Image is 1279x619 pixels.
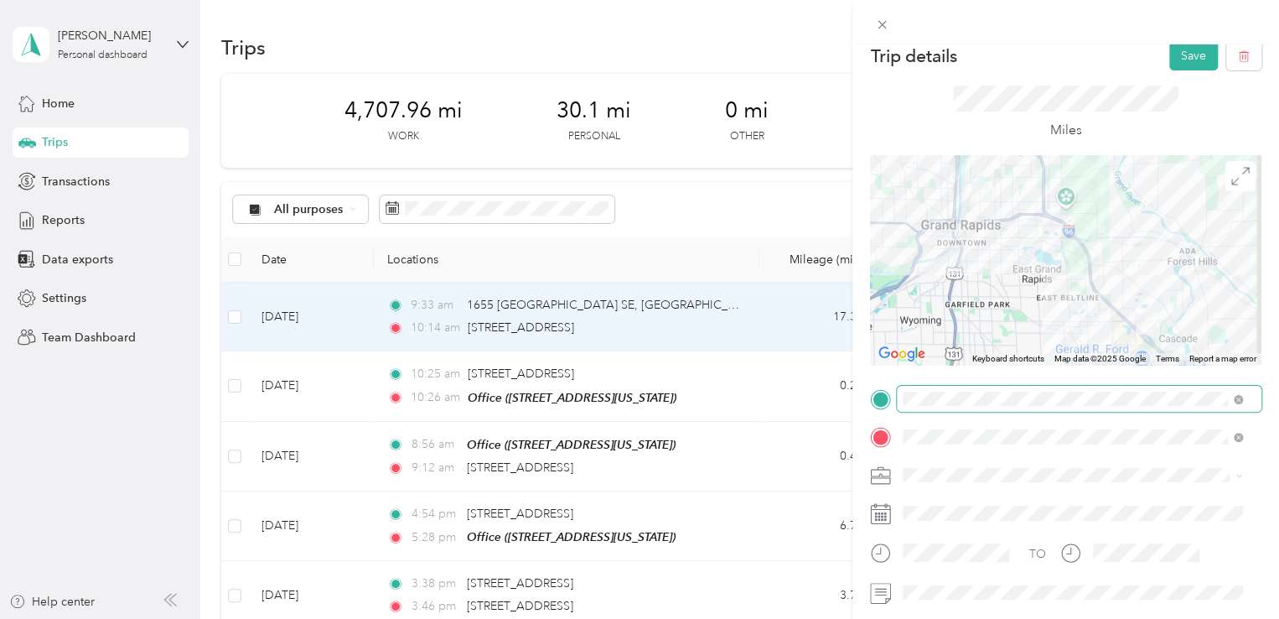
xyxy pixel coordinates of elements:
a: Open this area in Google Maps (opens a new window) [874,343,929,365]
button: Save [1169,41,1218,70]
a: Terms (opens in new tab) [1156,354,1179,363]
span: Map data ©2025 Google [1054,354,1146,363]
img: Google [874,343,929,365]
iframe: Everlance-gr Chat Button Frame [1185,525,1279,619]
p: Miles [1050,120,1082,141]
div: TO [1029,545,1046,563]
p: Trip details [870,44,956,68]
a: Report a map error [1189,354,1256,363]
button: Keyboard shortcuts [972,353,1044,365]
